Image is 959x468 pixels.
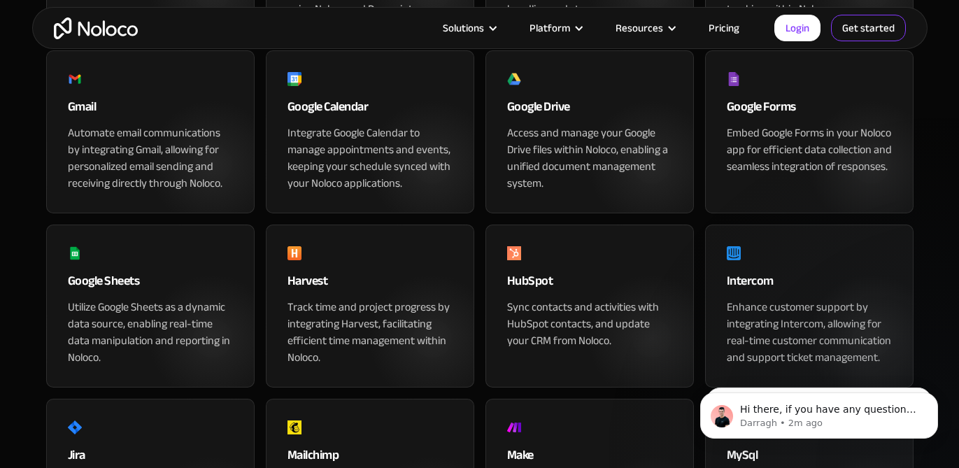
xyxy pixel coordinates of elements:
div: Enhance customer support by integrating Intercom, allowing for real-time customer communication a... [727,299,892,366]
div: Resources [616,19,663,37]
div: Automate email communications by integrating Gmail, allowing for personalized email sending and r... [68,125,233,192]
div: Platform [530,19,570,37]
div: Track time and project progress by integrating Harvest, facilitating efficient time management wi... [287,299,453,366]
iframe: Intercom notifications message [679,363,959,461]
div: Platform [512,19,598,37]
div: Access and manage your Google Drive files within Noloco, enabling a unified document management s... [507,125,672,192]
div: Google Forms [727,97,892,125]
div: Google Drive [507,97,672,125]
a: Pricing [691,19,757,37]
a: Google DriveAccess and manage your Google Drive files within Noloco, enabling a unified document ... [485,50,694,213]
a: Get started [831,15,906,41]
div: Google Calendar [287,97,453,125]
a: Google SheetsUtilize Google Sheets as a dynamic data source, enabling real-time data manipulation... [46,225,255,388]
a: Login [774,15,821,41]
div: Integrate Google Calendar to manage appointments and events, keeping your schedule synced with yo... [287,125,453,192]
div: Utilize Google Sheets as a dynamic data source, enabling real-time data manipulation and reportin... [68,299,233,366]
div: Sync contacts and activities with HubSpot contacts, and update your CRM from Noloco. [507,299,672,349]
a: HubSpotSync contacts and activities with HubSpot contacts, and update your CRM from Noloco. [485,225,694,388]
div: Resources [598,19,691,37]
a: GmailAutomate email communications by integrating Gmail, allowing for personalized email sending ... [46,50,255,213]
div: HubSpot [507,271,672,299]
div: Gmail [68,97,233,125]
div: Solutions [425,19,512,37]
a: home [54,17,138,39]
a: Google CalendarIntegrate Google Calendar to manage appointments and events, keeping your schedule... [266,50,474,213]
a: IntercomEnhance customer support by integrating Intercom, allowing for real-time customer communi... [705,225,914,388]
div: Embed Google Forms in your Noloco app for efficient data collection and seamless integration of r... [727,125,892,175]
a: HarvestTrack time and project progress by integrating Harvest, facilitating efficient time manage... [266,225,474,388]
div: Google Sheets [68,271,233,299]
div: Solutions [443,19,484,37]
div: Harvest [287,271,453,299]
div: Intercom [727,271,892,299]
a: Google FormsEmbed Google Forms in your Noloco app for efficient data collection and seamless inte... [705,50,914,213]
